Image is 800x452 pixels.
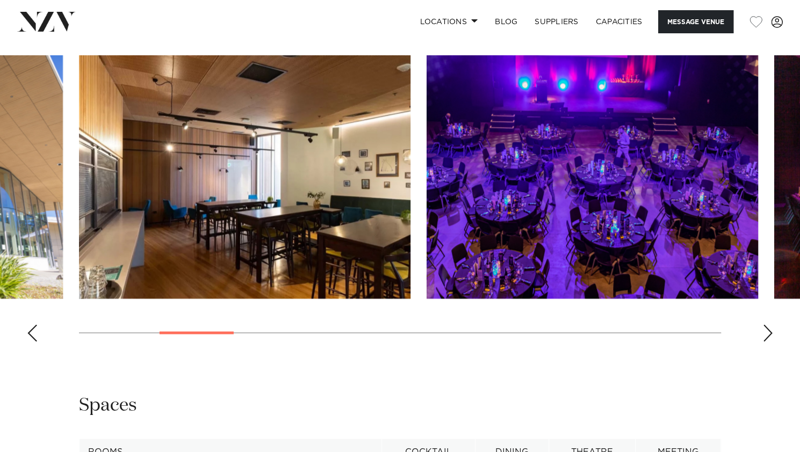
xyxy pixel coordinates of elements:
[411,10,486,33] a: Locations
[427,55,758,298] swiper-slide: 4 / 16
[526,10,587,33] a: SUPPLIERS
[658,10,733,33] button: Message Venue
[587,10,651,33] a: Capacities
[17,12,76,31] img: nzv-logo.png
[79,55,410,298] swiper-slide: 3 / 16
[486,10,526,33] a: BLOG
[79,393,137,417] h2: Spaces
